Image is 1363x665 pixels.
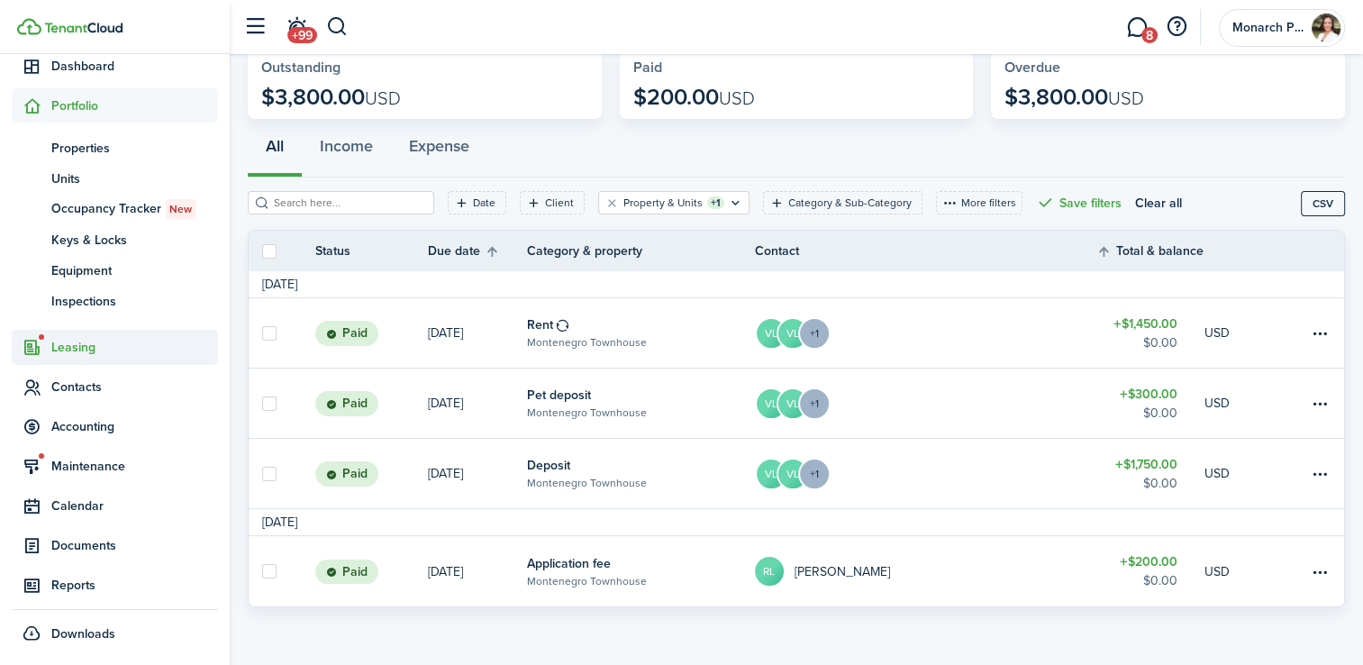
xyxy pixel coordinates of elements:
[315,298,428,368] a: Paid
[1113,314,1177,333] table-amount-title: $1,450.00
[757,319,786,348] avatar-text: VL
[1204,323,1230,342] p: USD
[755,241,1096,260] th: Contact
[315,241,428,260] th: Status
[51,576,218,595] span: Reports
[1036,191,1122,214] button: Save filters
[1120,552,1177,571] table-amount-title: $200.00
[757,460,786,488] avatar-text: VL
[44,23,123,33] img: TenantCloud
[279,5,313,50] a: Notifications
[315,369,428,438] a: Paid
[51,169,218,188] span: Units
[1143,474,1177,493] table-amount-description: $0.00
[12,194,218,224] a: Occupancy TrackerNew
[798,387,831,420] avatar-counter: +1
[51,378,218,396] span: Contacts
[1096,241,1204,262] th: Sort
[1204,298,1254,368] a: USD
[1161,12,1192,42] button: Open resource center
[763,191,922,214] filter-tag: Open filter
[12,255,218,286] a: Equipment
[1204,439,1254,508] a: USD
[51,261,218,280] span: Equipment
[51,231,218,250] span: Keys & Locks
[1143,333,1177,352] table-amount-description: $0.00
[428,298,527,368] a: [DATE]
[51,536,218,555] span: Documents
[12,224,218,255] a: Keys & Locks
[261,59,588,76] widget-stats-title: Outstanding
[527,405,647,421] table-subtitle: Montenegro Townhouse
[598,191,750,214] filter-tag: Open filter
[936,191,1022,214] button: More filters
[12,163,218,194] a: Units
[798,317,831,350] avatar-counter: +1
[527,573,647,589] table-subtitle: Montenegro Townhouse
[527,475,647,491] table-subtitle: Montenegro Townhouse
[527,536,755,606] a: Application feeMontenegro Townhouse
[391,123,487,178] button: Expense
[1232,22,1304,34] span: Monarch Property Management, LLC.
[795,565,890,579] table-profile-info-text: [PERSON_NAME]
[1120,385,1177,404] table-amount-title: $300.00
[365,85,401,112] span: USD
[51,457,218,476] span: Maintenance
[473,195,495,211] filter-tag-label: Date
[1204,562,1230,581] p: USD
[778,389,807,418] avatar-text: VL
[302,123,391,178] button: Income
[1204,536,1254,606] a: USD
[623,195,703,211] filter-tag-label: Property & Units
[755,557,784,586] avatar-text: RL
[755,369,1096,438] a: VLVL+1
[527,439,755,508] a: DepositMontenegro Townhouse
[51,292,218,311] span: Inspections
[527,456,570,475] table-info-title: Deposit
[428,323,463,342] p: [DATE]
[1108,85,1144,112] span: USD
[12,132,218,163] a: Properties
[527,386,591,405] table-info-title: Pet deposit
[249,275,311,294] td: [DATE]
[545,195,574,211] filter-tag-label: Client
[1204,394,1230,413] p: USD
[315,439,428,508] a: Paid
[428,439,527,508] a: [DATE]
[169,201,192,217] span: New
[428,562,463,581] p: [DATE]
[315,536,428,606] a: Paid
[633,59,960,76] widget-stats-title: Paid
[1301,191,1345,216] button: CSV
[527,315,553,334] table-info-title: Rent
[1004,85,1144,110] p: $3,800.00
[527,554,611,573] table-info-title: Application fee
[448,191,506,214] filter-tag: Open filter
[1143,404,1177,423] table-amount-description: $0.00
[315,321,378,346] status: Paid
[269,195,428,212] input: Search here...
[707,196,724,209] filter-tag-counter: +1
[12,49,218,84] a: Dashboard
[17,18,41,35] img: TenantCloud
[428,241,527,262] th: Sort
[238,10,272,44] button: Open sidebar
[51,496,218,515] span: Calendar
[527,334,647,351] table-subtitle: Montenegro Townhouse
[1204,369,1254,438] a: USD
[778,460,807,488] avatar-text: VL
[428,369,527,438] a: [DATE]
[1096,369,1204,438] a: $300.00$0.00
[51,96,218,115] span: Portfolio
[1096,439,1204,508] a: $1,750.00$0.00
[1096,298,1204,368] a: $1,450.00$0.00
[1135,191,1182,214] button: Clear all
[315,560,378,585] status: Paid
[315,391,378,416] status: Paid
[1141,27,1158,43] span: 8
[51,624,115,643] span: Downloads
[51,338,218,357] span: Leasing
[527,241,755,260] th: Category & property
[326,12,349,42] button: Search
[51,417,218,436] span: Accounting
